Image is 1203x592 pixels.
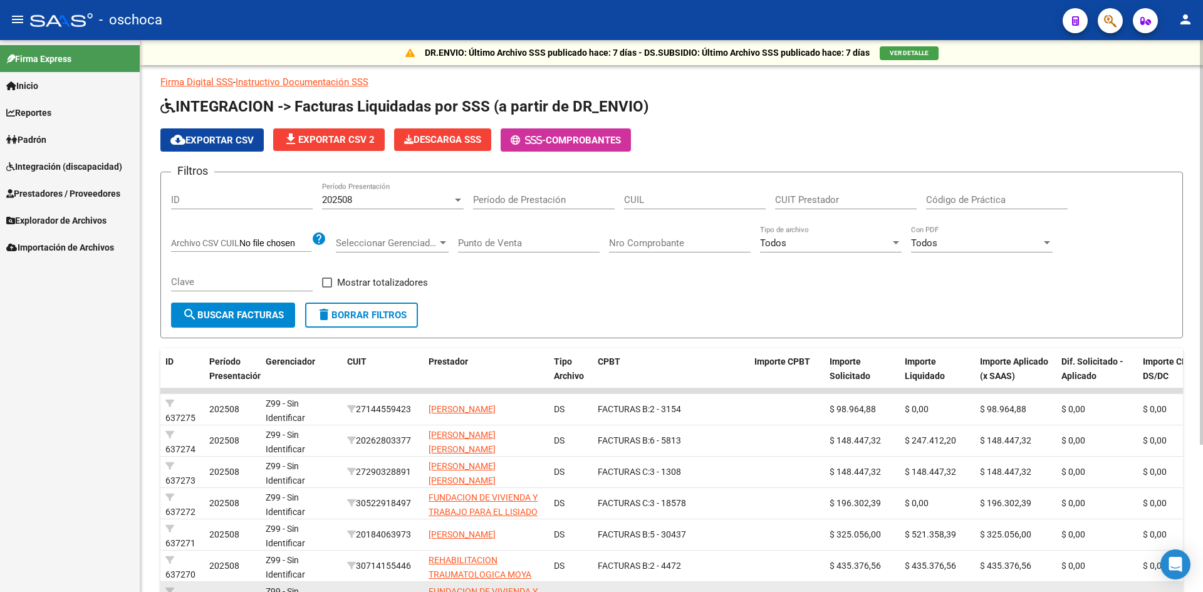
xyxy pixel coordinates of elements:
[266,555,305,579] span: Z99 - Sin Identificar
[1143,561,1167,571] span: $ 0,00
[830,467,881,477] span: $ 148.447,32
[980,404,1026,414] span: $ 98.964,88
[900,348,975,403] datatable-header-cell: Importe Liquidado
[322,194,352,205] span: 202508
[347,559,419,573] div: 30714155446
[6,52,71,66] span: Firma Express
[598,467,650,477] span: FACTURAS C:
[598,559,744,573] div: 2 - 4472
[429,404,496,414] span: [PERSON_NAME]
[905,529,956,539] span: $ 521.358,39
[980,435,1031,445] span: $ 148.447,32
[160,128,264,152] button: Exportar CSV
[239,238,311,249] input: Archivo CSV CUIL
[905,356,945,381] span: Importe Liquidado
[209,404,239,414] span: 202508
[160,348,204,403] datatable-header-cell: ID
[336,237,437,249] span: Seleccionar Gerenciador
[830,561,881,571] span: $ 435.376,56
[394,128,491,152] app-download-masive: Descarga masiva de comprobantes (adjuntos)
[165,553,199,579] div: 637270
[1143,404,1167,414] span: $ 0,00
[266,430,305,454] span: Z99 - Sin Identificar
[165,459,199,486] div: 637273
[830,435,881,445] span: $ 148.447,32
[1143,498,1167,508] span: $ 0,00
[182,309,284,321] span: Buscar Facturas
[749,348,825,403] datatable-header-cell: Importe CPBT
[890,49,929,56] span: VER DETALLE
[1061,498,1085,508] span: $ 0,00
[283,134,375,145] span: Exportar CSV 2
[209,498,239,508] span: 202508
[171,162,214,180] h3: Filtros
[311,231,326,246] mat-icon: help
[347,434,419,448] div: 20262803377
[429,492,538,531] span: FUNDACION DE VIVIENDA Y TRABAJO PARA EL LISIADO V I T R A
[905,561,956,571] span: $ 435.376,56
[554,529,565,539] span: DS
[975,348,1056,403] datatable-header-cell: Importe Aplicado (x SAAS)
[160,75,1183,89] p: -
[905,404,929,414] span: $ 0,00
[980,498,1031,508] span: $ 196.302,39
[266,461,305,486] span: Z99 - Sin Identificar
[165,356,174,366] span: ID
[99,6,162,34] span: - oschoca
[598,402,744,417] div: 2 - 3154
[266,398,305,423] span: Z99 - Sin Identificar
[1061,529,1085,539] span: $ 0,00
[1143,435,1167,445] span: $ 0,00
[1061,561,1085,571] span: $ 0,00
[598,404,650,414] span: FACTURAS B:
[347,465,419,479] div: 27290328891
[165,397,199,423] div: 637275
[905,435,956,445] span: $ 247.412,20
[760,237,786,249] span: Todos
[10,12,25,27] mat-icon: menu
[549,348,593,403] datatable-header-cell: Tipo Archivo
[209,467,239,477] span: 202508
[980,467,1031,477] span: $ 148.447,32
[209,356,263,381] span: Período Presentación
[501,128,631,152] button: -Comprobantes
[394,128,491,151] button: Descarga SSS
[236,76,368,88] a: Instructivo Documentación SSS
[283,132,298,147] mat-icon: file_download
[170,135,254,146] span: Exportar CSV
[1178,12,1193,27] mat-icon: person
[429,430,496,454] span: [PERSON_NAME] [PERSON_NAME]
[404,134,481,145] span: Descarga SSS
[1061,356,1123,381] span: Dif. Solicitado - Aplicado
[1143,529,1167,539] span: $ 0,00
[830,404,876,414] span: $ 98.964,88
[273,128,385,151] button: Exportar CSV 2
[511,135,546,146] span: -
[6,133,46,147] span: Padrón
[209,529,239,539] span: 202508
[554,356,584,381] span: Tipo Archivo
[1160,549,1190,579] div: Open Intercom Messenger
[830,356,870,381] span: Importe Solicitado
[905,467,956,477] span: $ 148.447,32
[754,356,810,366] span: Importe CPBT
[6,160,122,174] span: Integración (discapacidad)
[182,307,197,322] mat-icon: search
[598,465,744,479] div: 3 - 1308
[209,561,239,571] span: 202508
[6,241,114,254] span: Importación de Archivos
[347,402,419,417] div: 27144559423
[1143,467,1167,477] span: $ 0,00
[6,214,107,227] span: Explorador de Archivos
[1143,356,1199,381] span: Importe CPBT DS/DC
[911,237,937,249] span: Todos
[316,309,407,321] span: Borrar Filtros
[830,529,881,539] span: $ 325.056,00
[598,496,744,511] div: 3 - 18578
[266,524,305,548] span: Z99 - Sin Identificar
[554,404,565,414] span: DS
[1061,435,1085,445] span: $ 0,00
[429,529,496,539] span: [PERSON_NAME]
[6,106,51,120] span: Reportes
[266,356,315,366] span: Gerenciador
